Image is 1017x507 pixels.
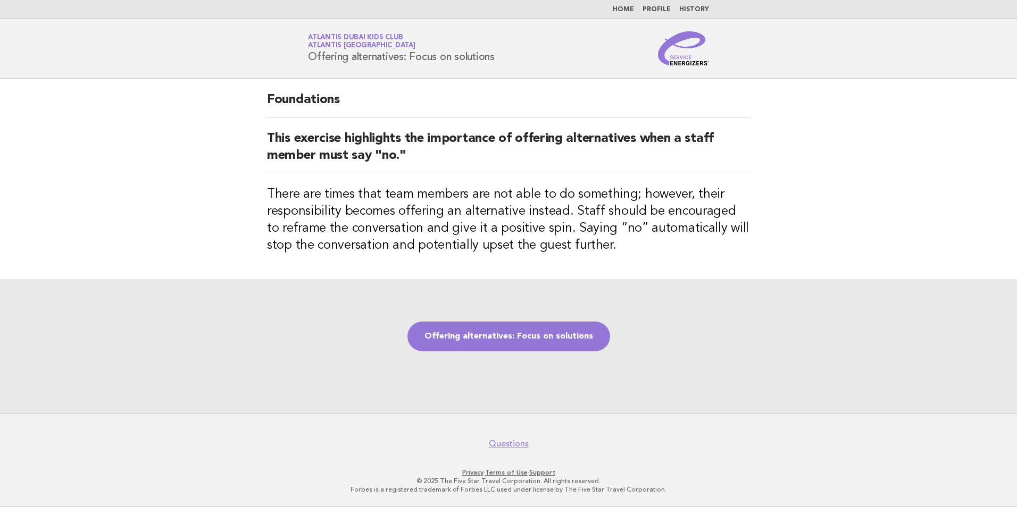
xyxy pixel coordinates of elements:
[613,6,634,13] a: Home
[489,438,529,449] a: Questions
[308,43,415,49] span: Atlantis [GEOGRAPHIC_DATA]
[183,485,834,494] p: Forbes is a registered trademark of Forbes LLC used under license by The Five Star Travel Corpora...
[643,6,671,13] a: Profile
[679,6,709,13] a: History
[267,91,750,117] h2: Foundations
[308,35,495,62] h1: Offering alternatives: Focus on solutions
[658,31,709,65] img: Service Energizers
[529,469,555,476] a: Support
[462,469,484,476] a: Privacy
[183,477,834,485] p: © 2025 The Five Star Travel Corporation. All rights reserved.
[267,186,750,254] h3: There are times that team members are not able to do something; however, their responsibility bec...
[485,469,528,476] a: Terms of Use
[183,468,834,477] p: · ·
[308,34,415,49] a: Atlantis Dubai Kids ClubAtlantis [GEOGRAPHIC_DATA]
[267,130,750,173] h2: This exercise highlights the importance of offering alternatives when a staff member must say "no."
[407,322,610,351] a: Offering alternatives: Focus on solutions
